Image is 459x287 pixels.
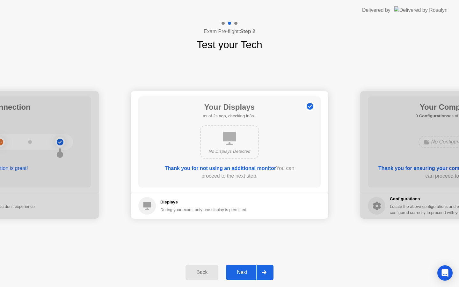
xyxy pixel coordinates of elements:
[362,6,390,14] div: Delivered by
[394,6,448,14] img: Delivered by Rosalyn
[240,29,255,34] b: Step 2
[197,37,262,52] h1: Test your Tech
[157,165,302,180] div: You can proceed to the next step.
[206,148,253,155] div: No Displays Detected
[204,28,255,35] h4: Exam Pre-flight:
[437,265,453,281] div: Open Intercom Messenger
[228,269,256,275] div: Next
[226,265,273,280] button: Next
[203,101,256,113] h1: Your Displays
[186,265,218,280] button: Back
[160,199,246,205] h5: Displays
[203,113,256,119] h5: as of 2s ago, checking in3s..
[187,269,216,275] div: Back
[165,166,276,171] b: Thank you for not using an additional monitor
[160,207,246,213] div: During your exam, only one display is permitted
